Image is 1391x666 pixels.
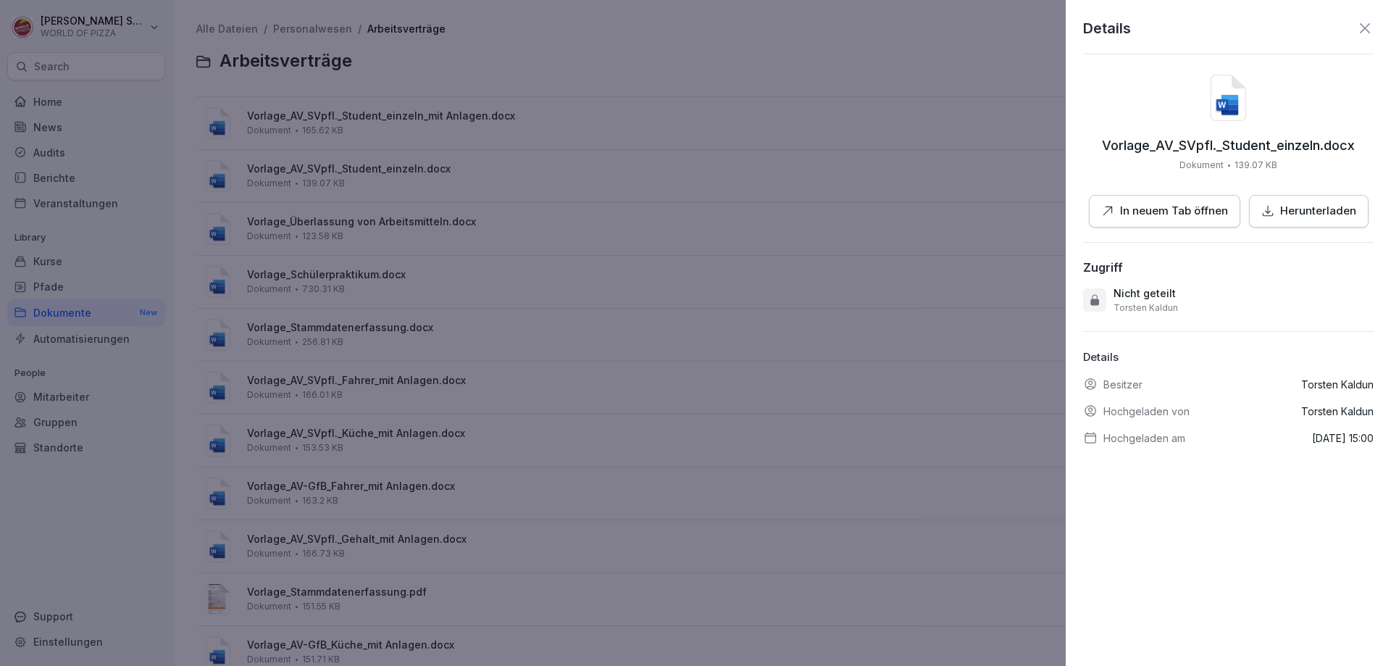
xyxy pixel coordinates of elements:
p: [DATE] 15:00 [1312,430,1374,446]
p: Herunterladen [1280,203,1356,220]
p: Torsten Kaldun [1301,404,1374,419]
button: In neuem Tab öffnen [1089,195,1240,228]
p: Vorlage_AV_SVpfl._Student_einzeln.docx [1102,138,1355,153]
button: Herunterladen [1249,195,1369,228]
p: Besitzer [1103,377,1143,392]
p: Torsten Kaldun [1114,302,1178,314]
p: Nicht geteilt [1114,286,1176,301]
p: In neuem Tab öffnen [1120,203,1228,220]
p: Dokument [1179,159,1224,172]
p: Hochgeladen von [1103,404,1190,419]
p: Hochgeladen am [1103,430,1185,446]
p: Details [1083,349,1374,366]
p: Details [1083,17,1131,39]
div: Zugriff [1083,260,1123,275]
p: Torsten Kaldun [1301,377,1374,392]
p: 139.07 KB [1235,159,1277,172]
